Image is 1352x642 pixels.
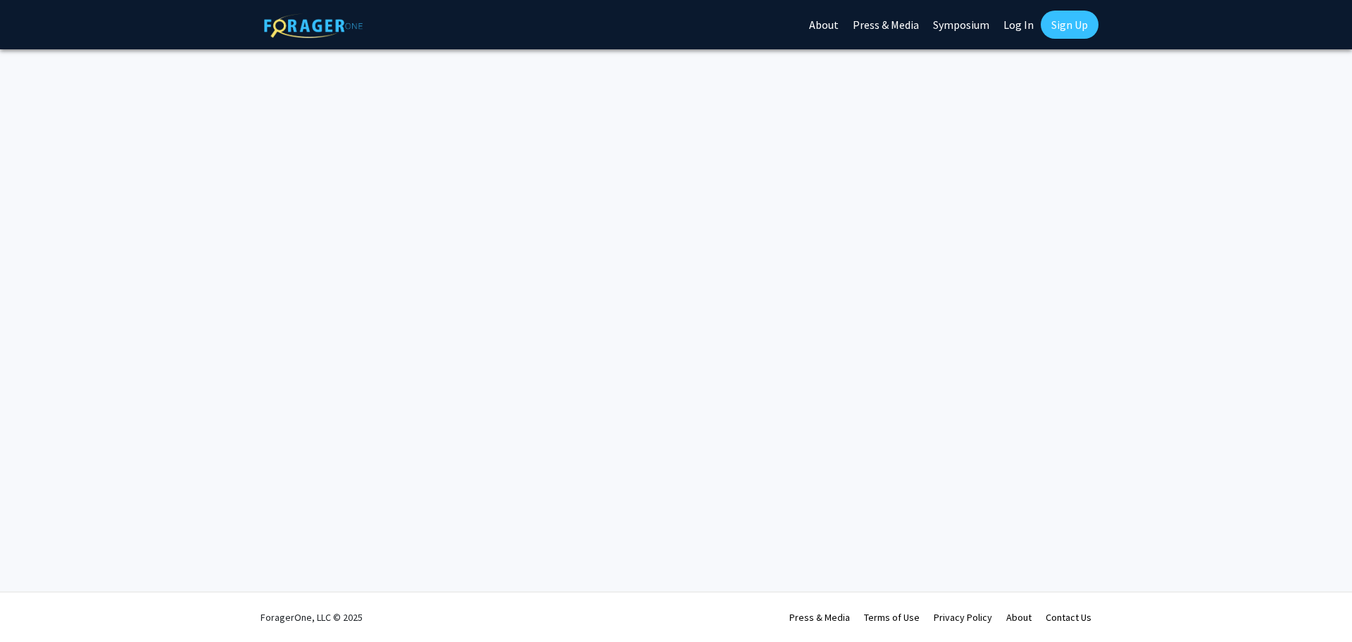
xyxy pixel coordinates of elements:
a: Sign Up [1041,11,1098,39]
a: Contact Us [1046,611,1091,624]
div: ForagerOne, LLC © 2025 [261,593,363,642]
a: About [1006,611,1032,624]
img: ForagerOne Logo [264,13,363,38]
a: Terms of Use [864,611,920,624]
a: Press & Media [789,611,850,624]
a: Privacy Policy [934,611,992,624]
